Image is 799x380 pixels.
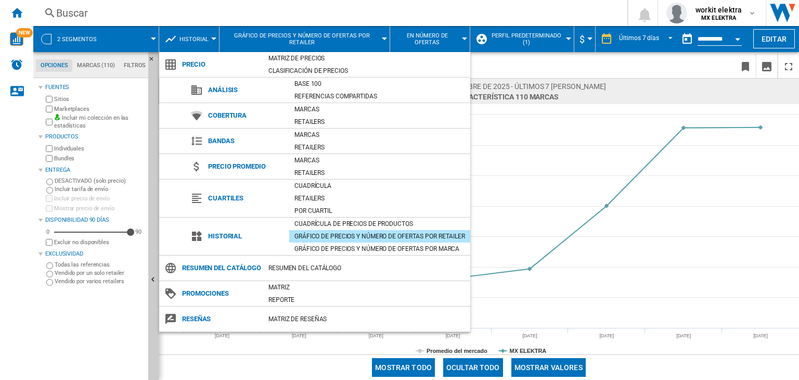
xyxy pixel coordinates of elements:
div: Retailers [289,168,470,178]
span: Bandas [203,134,289,148]
div: Cuadrícula [289,181,470,191]
div: Retailers [289,142,470,153]
div: Reporte [263,295,470,305]
div: Marcas [289,130,470,140]
span: Precio promedio [203,159,289,174]
div: Referencias compartidas [289,91,470,102]
div: Por cuartil [289,206,470,216]
div: Retailers [289,193,470,204]
div: Base 100 [289,79,470,89]
div: Marcas [289,104,470,115]
div: Marcas [289,155,470,166]
span: Historial [203,229,289,244]
div: Matriz de RESEÑAS [263,314,470,324]
div: Clasificación de precios [263,66,470,76]
span: Análisis [203,83,289,97]
div: Cuadrícula de precios de productos [289,219,470,229]
div: Retailers [289,117,470,127]
span: Cuartiles [203,191,289,206]
div: Gráfico de precios y número de ofertas por marca [289,244,470,254]
div: Gráfico de precios y número de ofertas por retailer [289,231,470,242]
div: Resumen del catálogo [263,263,470,273]
div: Matriz de precios [263,53,470,64]
span: Precio [177,57,263,72]
span: Promociones [177,286,263,301]
span: Resumen del catálogo [177,261,263,275]
span: Cobertura [203,108,289,123]
span: Reseñas [177,312,263,326]
div: Matriz [263,282,470,293]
